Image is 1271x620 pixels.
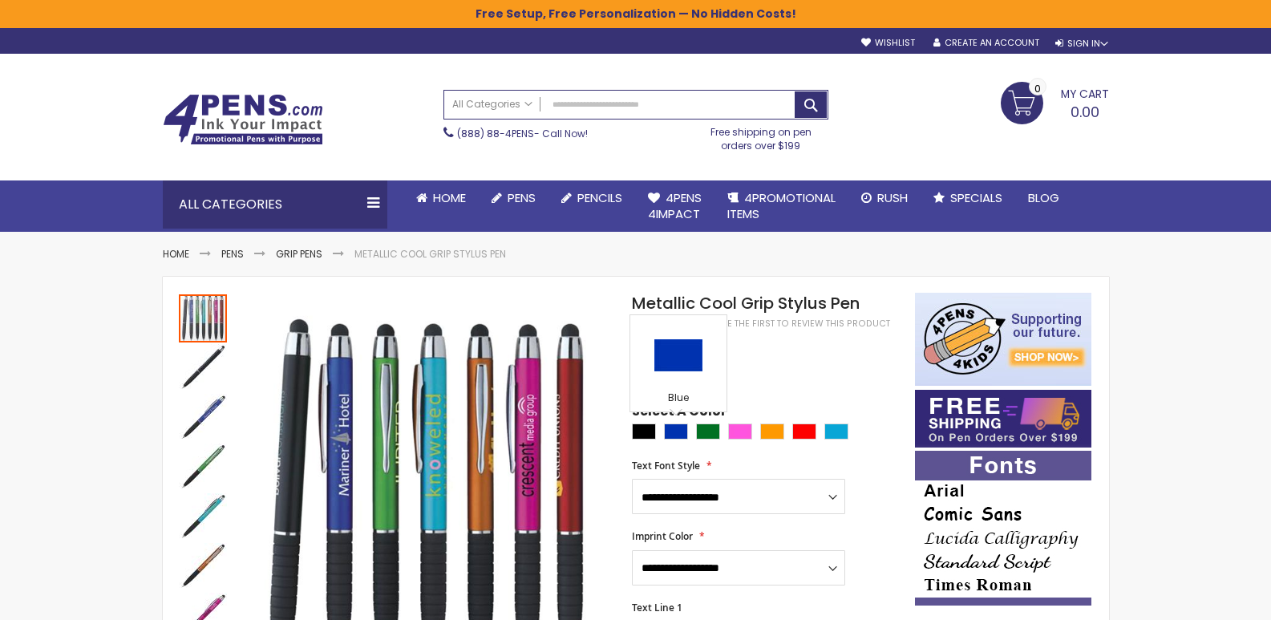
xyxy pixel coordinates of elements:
[179,541,229,591] div: Metallic Cool Grip Stylus Pen
[877,189,908,206] span: Rush
[848,180,921,216] a: Rush
[179,392,229,442] div: Metallic Cool Grip Stylus Pen
[915,293,1091,386] img: 4pens 4 kids
[1034,81,1041,96] span: 0
[950,189,1002,206] span: Specials
[548,180,635,216] a: Pencils
[915,451,1091,606] img: font-personalization-examples
[457,127,534,140] a: (888) 88-4PENS
[792,423,816,440] div: Red
[634,391,723,407] div: Blue
[163,180,387,229] div: All Categories
[632,601,682,614] span: Text Line 1
[403,180,479,216] a: Home
[861,37,915,49] a: Wishlist
[632,292,860,314] span: Metallic Cool Grip Stylus Pen
[163,247,189,261] a: Home
[179,493,227,541] img: Metallic Cool Grip Stylus Pen
[479,180,548,216] a: Pens
[179,293,229,342] div: Metallic Cool Grip Stylus Pen
[915,390,1091,448] img: Free shipping on orders over $199
[635,180,714,233] a: 4Pens4impact
[632,403,727,424] span: Select A Color
[696,423,720,440] div: Green
[179,394,227,442] img: Metallic Cool Grip Stylus Pen
[179,342,229,392] div: Metallic Cool Grip Stylus Pen
[760,423,784,440] div: Orange
[1028,189,1059,206] span: Blog
[508,189,536,206] span: Pens
[452,98,532,111] span: All Categories
[694,120,828,152] div: Free shipping on pen orders over $199
[921,180,1015,216] a: Specials
[577,189,622,206] span: Pencils
[221,247,244,261] a: Pens
[276,247,322,261] a: Grip Pens
[457,127,588,140] span: - Call Now!
[1055,38,1108,50] div: Sign In
[728,423,752,440] div: Pink
[163,94,323,145] img: 4Pens Custom Pens and Promotional Products
[179,344,227,392] img: Metallic Cool Grip Stylus Pen
[933,37,1039,49] a: Create an Account
[179,444,227,492] img: Metallic Cool Grip Stylus Pen
[433,189,466,206] span: Home
[632,529,693,543] span: Imprint Color
[648,189,702,222] span: 4Pens 4impact
[179,543,227,591] img: Metallic Cool Grip Stylus Pen
[179,442,229,492] div: Metallic Cool Grip Stylus Pen
[1015,180,1072,216] a: Blog
[714,180,848,233] a: 4PROMOTIONALITEMS
[354,248,506,261] li: Metallic Cool Grip Stylus Pen
[444,91,540,117] a: All Categories
[179,492,229,541] div: Metallic Cool Grip Stylus Pen
[722,318,890,330] a: Be the first to review this product
[824,423,848,440] div: Turquoise
[664,423,688,440] div: Blue
[727,189,836,222] span: 4PROMOTIONAL ITEMS
[1071,102,1099,122] span: 0.00
[632,423,656,440] div: Black
[1001,82,1109,122] a: 0.00 0
[632,459,700,472] span: Text Font Style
